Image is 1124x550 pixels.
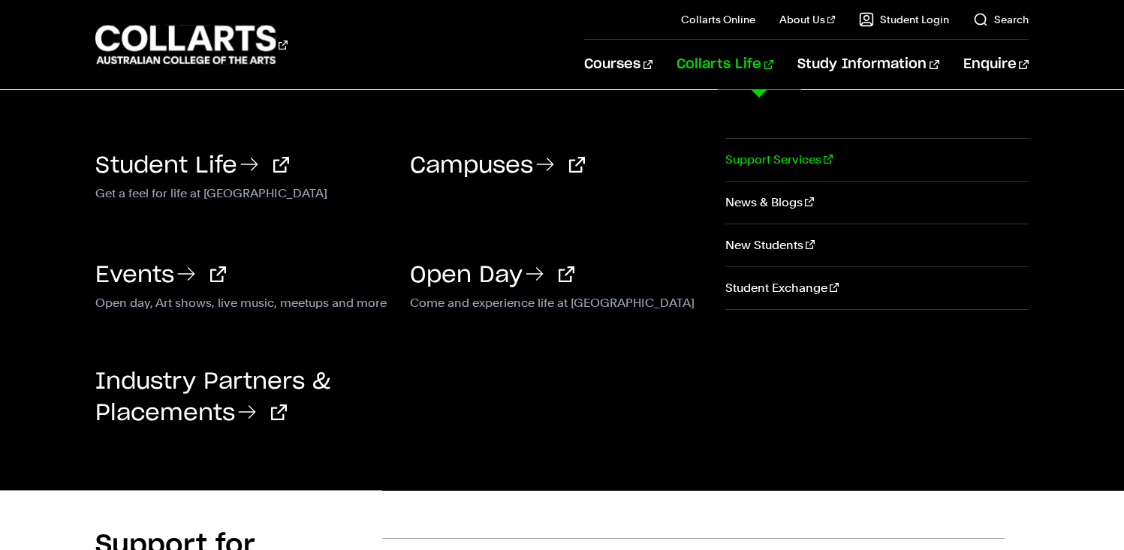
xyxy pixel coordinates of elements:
[584,40,652,89] a: Courses
[779,12,835,27] a: About Us
[797,40,939,89] a: Study Information
[410,264,574,287] a: Open Day
[95,23,288,66] div: Go to homepage
[725,224,1029,266] a: New Students
[95,264,226,287] a: Events
[725,182,1029,224] a: News & Blogs
[963,40,1029,89] a: Enquire
[973,12,1029,27] a: Search
[95,155,289,177] a: Student Life
[725,267,1029,309] a: Student Exchange
[681,12,755,27] a: Collarts Online
[95,293,387,311] p: Open day, Art shows, live music, meetups and more
[725,139,1029,181] a: Support Services
[410,155,585,177] a: Campuses
[859,12,949,27] a: Student Login
[95,183,387,201] p: Get a feel for life at [GEOGRAPHIC_DATA]
[677,40,773,89] a: Collarts Life
[410,293,702,311] p: Come and experience life at [GEOGRAPHIC_DATA]
[95,371,330,425] a: Industry Partners & Placements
